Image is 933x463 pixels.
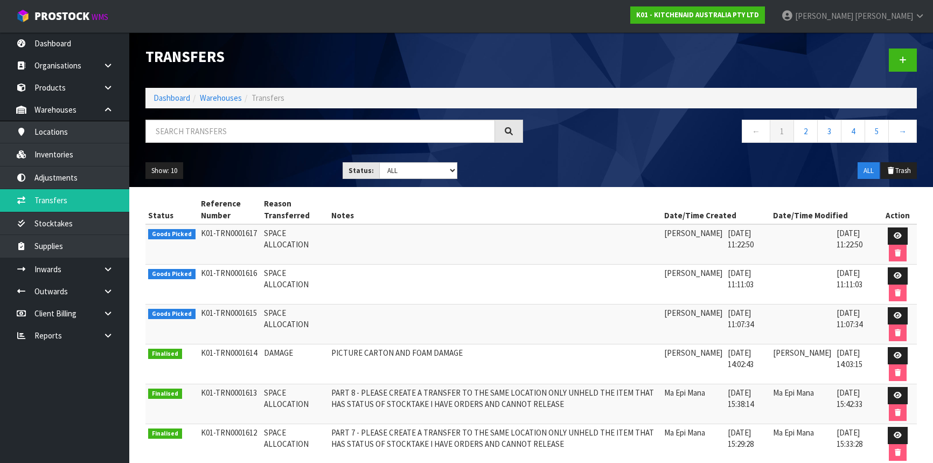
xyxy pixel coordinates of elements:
a: 1 [770,120,794,143]
h1: Transfers [145,49,523,65]
span: Finalised [148,349,182,360]
td: K01-TRN0001613 [198,384,262,424]
th: Date/Time Created [662,195,770,224]
button: ALL [858,162,880,179]
th: Status [145,195,198,224]
td: PART 8 - PLEASE CREATE A TRANSFER TO THE SAME LOCATION ONLY UNHELD THE ITEM THAT HAS STATUS OF ST... [329,384,662,424]
td: [DATE] 15:38:14 [725,384,770,424]
td: [PERSON_NAME] [662,265,725,305]
td: [PERSON_NAME] [770,344,834,384]
a: Dashboard [154,93,190,103]
td: K01-TRN0001615 [198,305,262,344]
span: Transfers [252,93,284,103]
input: Search transfers [145,120,495,143]
span: Finalised [148,429,182,439]
span: Goods Picked [148,229,196,240]
span: Goods Picked [148,309,196,320]
td: [PERSON_NAME] [662,344,725,384]
td: [PERSON_NAME] [662,224,725,265]
span: Goods Picked [148,269,196,280]
td: [DATE] 11:07:34 [725,305,770,344]
th: Date/Time Modified [770,195,879,224]
a: K01 - KITCHENAID AUSTRALIA PTY LTD [630,6,765,24]
td: [DATE] 11:22:50 [834,224,879,265]
td: Ma Epi Mana [662,384,725,424]
a: 2 [793,120,818,143]
th: Reference Number [198,195,262,224]
span: Finalised [148,389,182,399]
td: SPACE ALLOCATION [261,224,329,265]
a: 5 [865,120,889,143]
td: [DATE] 11:07:34 [834,305,879,344]
td: Ma Epi Mana [770,384,834,424]
td: K01-TRN0001614 [198,344,262,384]
button: Trash [881,162,917,179]
small: WMS [92,12,108,22]
td: SPACE ALLOCATION [261,305,329,344]
td: SPACE ALLOCATION [261,384,329,424]
a: Warehouses [200,93,242,103]
td: K01-TRN0001616 [198,265,262,305]
strong: Status: [349,166,374,175]
td: [DATE] 11:11:03 [725,265,770,305]
strong: K01 - KITCHENAID AUSTRALIA PTY LTD [636,10,759,19]
td: [DATE] 11:22:50 [725,224,770,265]
span: [PERSON_NAME] [795,11,853,21]
th: Notes [329,195,662,224]
td: K01-TRN0001617 [198,224,262,265]
a: 4 [841,120,865,143]
td: [PERSON_NAME] [662,305,725,344]
a: ← [742,120,770,143]
a: → [888,120,917,143]
a: 3 [817,120,841,143]
th: Action [879,195,917,224]
button: Show: 10 [145,162,183,179]
td: PICTURE CARTON AND FOAM DAMAGE [329,344,662,384]
th: Reason Transferred [261,195,329,224]
td: SPACE ALLOCATION [261,265,329,305]
span: [PERSON_NAME] [855,11,913,21]
td: DAMAGE [261,344,329,384]
td: [DATE] 14:02:43 [725,344,770,384]
td: [DATE] 14:03:15 [834,344,879,384]
nav: Page navigation [539,120,917,146]
img: cube-alt.png [16,9,30,23]
span: ProStock [34,9,89,23]
td: [DATE] 11:11:03 [834,265,879,305]
td: [DATE] 15:42:33 [834,384,879,424]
